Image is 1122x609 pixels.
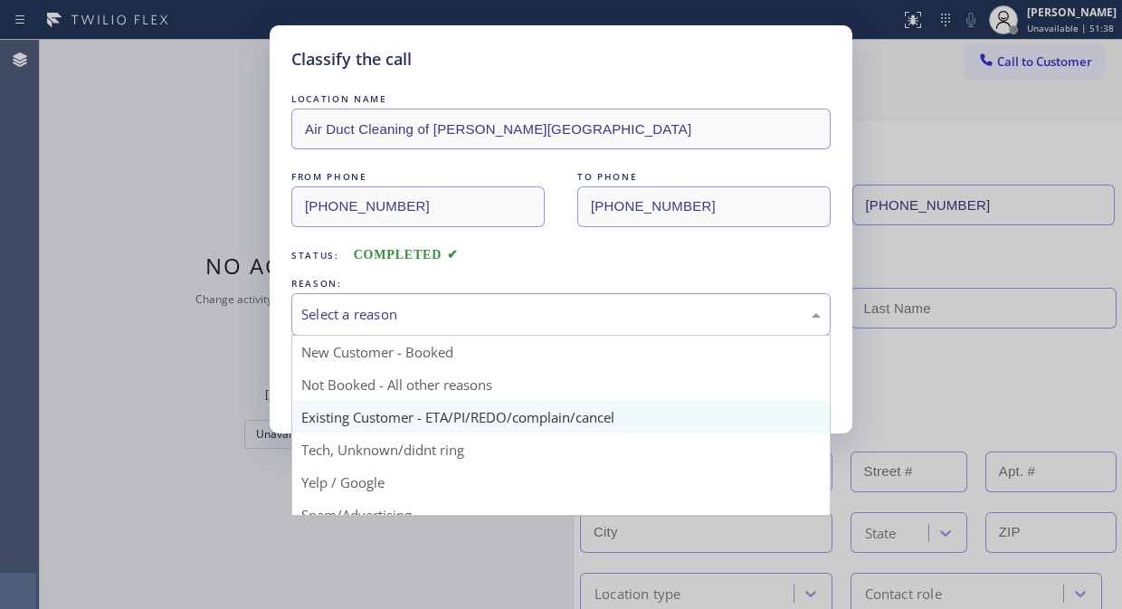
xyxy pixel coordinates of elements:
[292,336,830,368] div: New Customer - Booked
[291,90,831,109] div: LOCATION NAME
[291,167,545,186] div: FROM PHONE
[291,249,339,262] span: Status:
[292,499,830,531] div: Spam/Advertising
[292,368,830,401] div: Not Booked - All other reasons
[354,248,459,262] span: COMPLETED
[291,186,545,227] input: From phone
[292,466,830,499] div: Yelp / Google
[577,186,831,227] input: To phone
[301,304,821,325] div: Select a reason
[291,47,412,71] h5: Classify the call
[291,274,831,293] div: REASON:
[577,167,831,186] div: TO PHONE
[292,401,830,433] div: Existing Customer - ETA/PI/REDO/complain/cancel
[292,433,830,466] div: Tech, Unknown/didnt ring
